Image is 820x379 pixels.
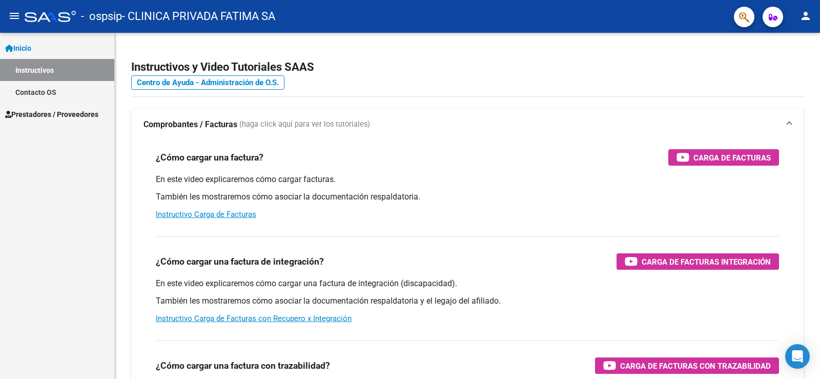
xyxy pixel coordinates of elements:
[5,43,31,54] span: Inicio
[156,174,779,185] p: En este video explicaremos cómo cargar facturas.
[156,278,779,289] p: En este video explicaremos cómo cargar una factura de integración (discapacidad).
[156,150,263,165] h3: ¿Cómo cargar una factura?
[81,5,122,28] span: - ospsip
[156,314,352,323] a: Instructivo Carga de Facturas con Recupero x Integración
[693,151,771,164] span: Carga de Facturas
[143,119,237,130] strong: Comprobantes / Facturas
[131,75,284,90] a: Centro de Ayuda - Administración de O.S.
[131,108,804,141] mat-expansion-panel-header: Comprobantes / Facturas (haga click aquí para ver los tutoriales)
[156,358,330,373] h3: ¿Cómo cargar una factura con trazabilidad?
[785,344,810,369] div: Open Intercom Messenger
[617,253,779,270] button: Carga de Facturas Integración
[156,191,779,203] p: También les mostraremos cómo asociar la documentación respaldatoria.
[620,360,771,372] span: Carga de Facturas con Trazabilidad
[239,119,370,130] span: (haga click aquí para ver los tutoriales)
[156,210,256,219] a: Instructivo Carga de Facturas
[156,295,779,307] p: También les mostraremos cómo asociar la documentación respaldatoria y el legajo del afiliado.
[156,254,324,269] h3: ¿Cómo cargar una factura de integración?
[595,357,779,374] button: Carga de Facturas con Trazabilidad
[131,57,804,77] h2: Instructivos y Video Tutoriales SAAS
[668,149,779,166] button: Carga de Facturas
[122,5,275,28] span: - CLINICA PRIVADA FATIMA SA
[642,255,771,268] span: Carga de Facturas Integración
[8,10,20,22] mat-icon: menu
[5,109,98,120] span: Prestadores / Proveedores
[799,10,812,22] mat-icon: person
